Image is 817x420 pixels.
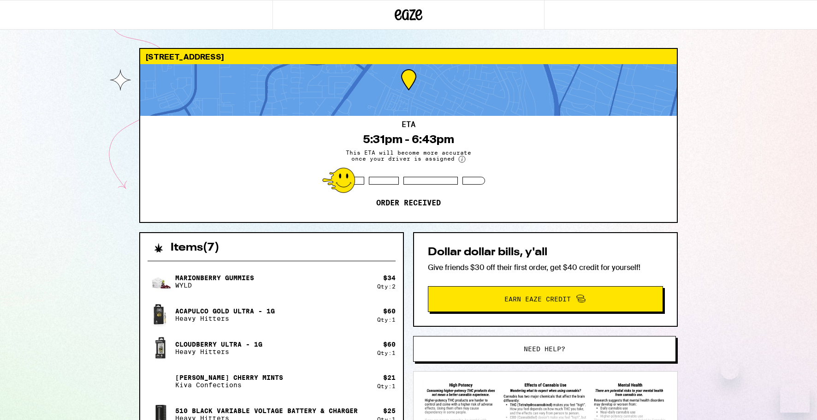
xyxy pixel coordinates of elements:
[383,274,396,282] div: $ 34
[377,283,396,289] div: Qty: 2
[377,383,396,389] div: Qty: 1
[175,374,283,381] p: [PERSON_NAME] Cherry Mints
[383,374,396,381] div: $ 21
[175,315,275,322] p: Heavy Hitters
[377,317,396,323] div: Qty: 1
[413,336,676,362] button: Need help?
[780,383,810,413] iframe: Button to launch messaging window
[175,282,254,289] p: WYLD
[402,121,415,128] h2: ETA
[148,302,173,328] img: Acapulco Gold Ultra - 1g
[175,381,283,389] p: Kiva Confections
[148,368,173,394] img: Petra Tart Cherry Mints
[175,307,275,315] p: Acapulco Gold Ultra - 1g
[148,335,173,361] img: Cloudberry Ultra - 1g
[428,286,663,312] button: Earn Eaze Credit
[175,274,254,282] p: Marionberry Gummies
[377,350,396,356] div: Qty: 1
[171,242,219,253] h2: Items ( 7 )
[383,407,396,414] div: $ 25
[504,296,571,302] span: Earn Eaze Credit
[363,133,454,146] div: 5:31pm - 6:43pm
[376,198,441,208] p: Order received
[524,346,565,352] span: Need help?
[428,263,663,272] p: Give friends $30 off their first order, get $40 credit for yourself!
[383,307,396,315] div: $ 60
[175,407,358,414] p: 510 Black Variable Voltage Battery & Charger
[148,269,173,294] img: Marionberry Gummies
[383,341,396,348] div: $ 60
[175,341,262,348] p: Cloudberry Ultra - 1g
[428,247,663,258] h2: Dollar dollar bills, y'all
[721,361,739,379] iframe: Close message
[339,150,478,163] span: This ETA will become more accurate once your driver is assigned
[140,49,677,64] div: [STREET_ADDRESS]
[175,348,262,355] p: Heavy Hitters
